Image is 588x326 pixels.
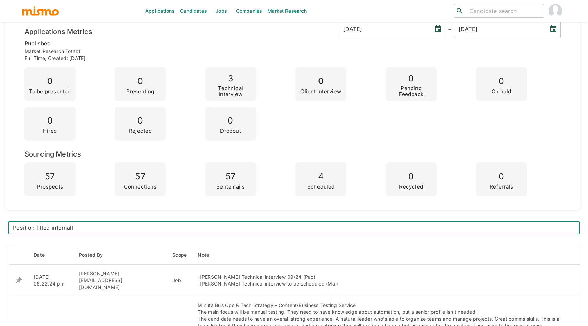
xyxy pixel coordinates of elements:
h6: Applications Metrics [24,26,92,37]
p: 57 [124,169,157,184]
th: Date [28,245,73,265]
p: published [24,38,561,48]
p: 57 [216,169,245,184]
td: [DATE] 06:22:24 pm [28,265,73,296]
p: 3 [208,71,254,86]
p: Prospects [37,184,63,190]
textarea: Position filled internall [13,224,575,232]
p: Hired [43,128,57,134]
p: 0 [399,169,423,184]
img: Paola Pacheco [549,4,562,18]
td: Job [167,265,192,296]
p: 0 [43,113,57,128]
p: 0 [29,74,71,89]
p: Rejected [129,128,152,134]
img: logo [22,6,59,16]
p: 0 [300,74,341,89]
p: Connections [124,184,157,190]
p: 0 [490,169,513,184]
p: Pending Feedback [388,86,434,97]
h6: Sourcing Metrics [24,149,561,160]
p: Scheduled [307,184,335,190]
p: 0 [492,74,511,89]
p: Client Interview [300,89,341,95]
h6: - [448,23,451,34]
p: Referrals [490,184,513,190]
p: 0 [129,113,152,128]
p: 0 [388,71,434,86]
th: Scope [167,245,192,265]
input: MM/DD/YYYY [339,19,428,38]
p: Presenting [126,89,154,95]
td: [PERSON_NAME][EMAIL_ADDRESS][DOMAIN_NAME] [73,265,167,296]
p: Dropout [220,128,241,134]
p: 0 [220,113,241,128]
button: Choose date, selected date is Aug 1, 2025 [431,22,445,36]
p: 4 [307,169,335,184]
th: Note [192,245,569,265]
p: Full time , Created: [DATE] [24,55,561,62]
p: On hold [492,89,511,95]
input: MM/DD/YYYY [454,19,544,38]
p: 57 [37,169,63,184]
p: Sentemails [216,184,245,190]
button: Choose date, selected date is Oct 3, 2025 [546,22,560,36]
p: Recycled [399,184,423,190]
div: -[PERSON_NAME] Technical interview 09/24 (Pao) -[PERSON_NAME] Technical interview to be scheduled... [198,274,563,287]
p: Market Research Total: 1 [24,48,561,55]
p: Technical Interview [208,86,254,97]
input: Candidate search [467,6,541,16]
th: Posted By [73,245,167,265]
p: To be presented [29,89,71,95]
p: 0 [126,74,154,89]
